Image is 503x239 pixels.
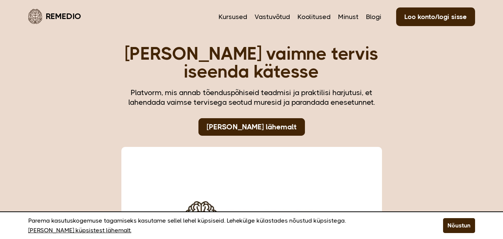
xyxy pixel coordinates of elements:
[121,88,382,107] div: Platvorm, mis annab tõenduspõhiseid teadmisi ja praktilisi harjutusi, et lahendada vaimse tervise...
[396,7,475,26] a: Loo konto/logi sisse
[28,226,131,235] a: [PERSON_NAME] küpsistest lähemalt.
[28,9,42,24] img: Remedio logo
[338,12,359,22] a: Minust
[255,12,290,22] a: Vastuvõtud
[297,12,331,22] a: Koolitused
[121,45,382,81] h1: [PERSON_NAME] vaimne tervis iseenda kätesse
[219,12,247,22] a: Kursused
[443,218,475,233] button: Nõustun
[198,118,305,136] a: [PERSON_NAME] lähemalt
[366,12,381,22] a: Blogi
[28,216,424,235] p: Parema kasutuskogemuse tagamiseks kasutame sellel lehel küpsiseid. Lehekülge külastades nõustud k...
[28,7,81,25] a: Remedio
